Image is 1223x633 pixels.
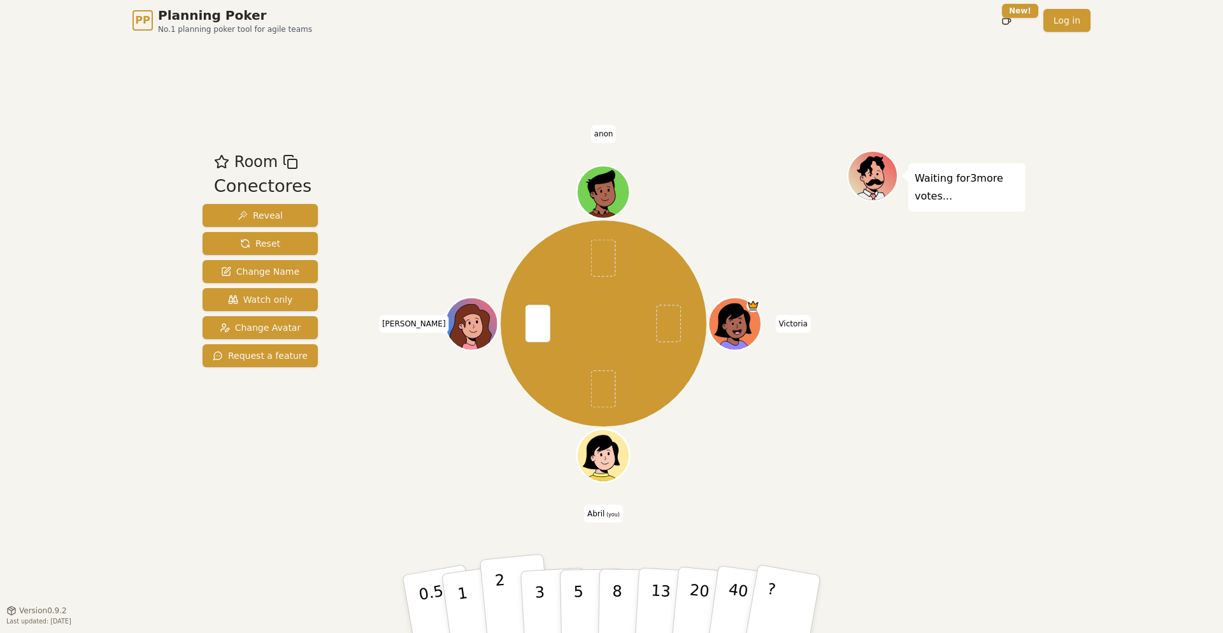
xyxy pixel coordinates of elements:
[1002,4,1038,18] div: New!
[220,321,301,334] span: Change Avatar
[584,504,623,522] span: Click to change your name
[228,293,293,306] span: Watch only
[234,150,278,173] span: Room
[578,430,628,480] button: Click to change your avatar
[591,125,617,143] span: Click to change your name
[213,349,308,362] span: Request a feature
[203,204,318,227] button: Reveal
[203,260,318,283] button: Change Name
[214,173,311,200] div: Conectores
[6,618,71,625] span: Last updated: [DATE]
[135,13,150,28] span: PP
[203,232,318,255] button: Reset
[1043,9,1091,32] a: Log in
[604,511,620,517] span: (you)
[221,265,299,278] span: Change Name
[915,170,1019,205] p: Waiting for 3 more votes...
[747,299,760,312] span: Victoria is the host
[214,150,229,173] button: Add as favourite
[379,315,449,333] span: Click to change your name
[19,606,67,616] span: Version 0.9.2
[775,315,811,333] span: Click to change your name
[132,6,312,34] a: PPPlanning PokerNo.1 planning poker tool for agile teams
[203,344,318,367] button: Request a feature
[995,9,1018,32] button: New!
[240,237,280,250] span: Reset
[158,24,312,34] span: No.1 planning poker tool for agile teams
[158,6,312,24] span: Planning Poker
[203,288,318,311] button: Watch only
[238,209,283,222] span: Reveal
[203,316,318,339] button: Change Avatar
[6,606,67,616] button: Version0.9.2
